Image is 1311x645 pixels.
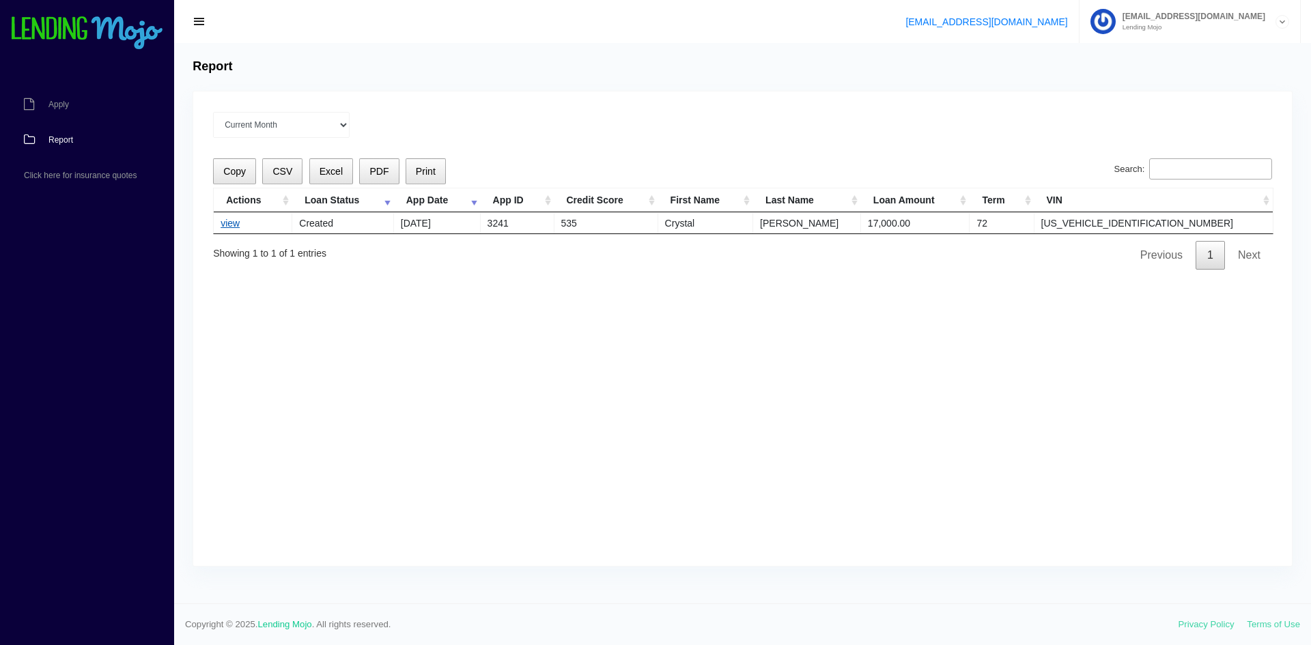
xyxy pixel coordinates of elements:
span: [EMAIL_ADDRESS][DOMAIN_NAME] [1116,12,1265,20]
td: [PERSON_NAME] [753,212,861,233]
a: [EMAIL_ADDRESS][DOMAIN_NAME] [905,16,1067,27]
a: 1 [1196,241,1225,270]
a: Next [1226,241,1272,270]
button: CSV [262,158,302,185]
span: CSV [272,166,292,177]
th: Loan Amount: activate to sort column ascending [861,188,970,212]
a: Lending Mojo [258,619,312,629]
span: PDF [369,166,389,177]
td: Created [292,212,393,233]
button: Print [406,158,446,185]
input: Search: [1149,158,1272,180]
th: App Date: activate to sort column ascending [394,188,481,212]
td: [US_VEHICLE_IDENTIFICATION_NUMBER] [1034,212,1273,233]
span: Excel [320,166,343,177]
span: Click here for insurance quotes [24,171,137,180]
td: [DATE] [394,212,481,233]
h4: Report [193,59,232,74]
label: Search: [1114,158,1272,180]
span: Print [416,166,436,177]
span: Copy [223,166,246,177]
th: Term: activate to sort column ascending [970,188,1034,212]
td: 17,000.00 [861,212,970,233]
td: 3241 [481,212,554,233]
th: VIN: activate to sort column ascending [1034,188,1273,212]
a: Previous [1129,241,1194,270]
a: Privacy Policy [1179,619,1235,629]
th: Last Name: activate to sort column ascending [753,188,861,212]
button: Excel [309,158,354,185]
span: Report [48,136,73,144]
th: First Name: activate to sort column ascending [658,188,753,212]
th: App ID: activate to sort column ascending [481,188,554,212]
span: Apply [48,100,69,109]
a: Terms of Use [1247,619,1300,629]
button: Copy [213,158,256,185]
th: Actions: activate to sort column ascending [214,188,292,212]
img: Profile image [1090,9,1116,34]
td: Crystal [658,212,753,233]
a: view [221,218,240,229]
small: Lending Mojo [1116,24,1265,31]
td: 535 [554,212,658,233]
button: PDF [359,158,399,185]
td: 72 [970,212,1034,233]
th: Credit Score: activate to sort column ascending [554,188,658,212]
span: Copyright © 2025. . All rights reserved. [185,618,1179,631]
th: Loan Status: activate to sort column ascending [292,188,393,212]
div: Showing 1 to 1 of 1 entries [213,238,326,261]
img: logo-small.png [10,16,164,51]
